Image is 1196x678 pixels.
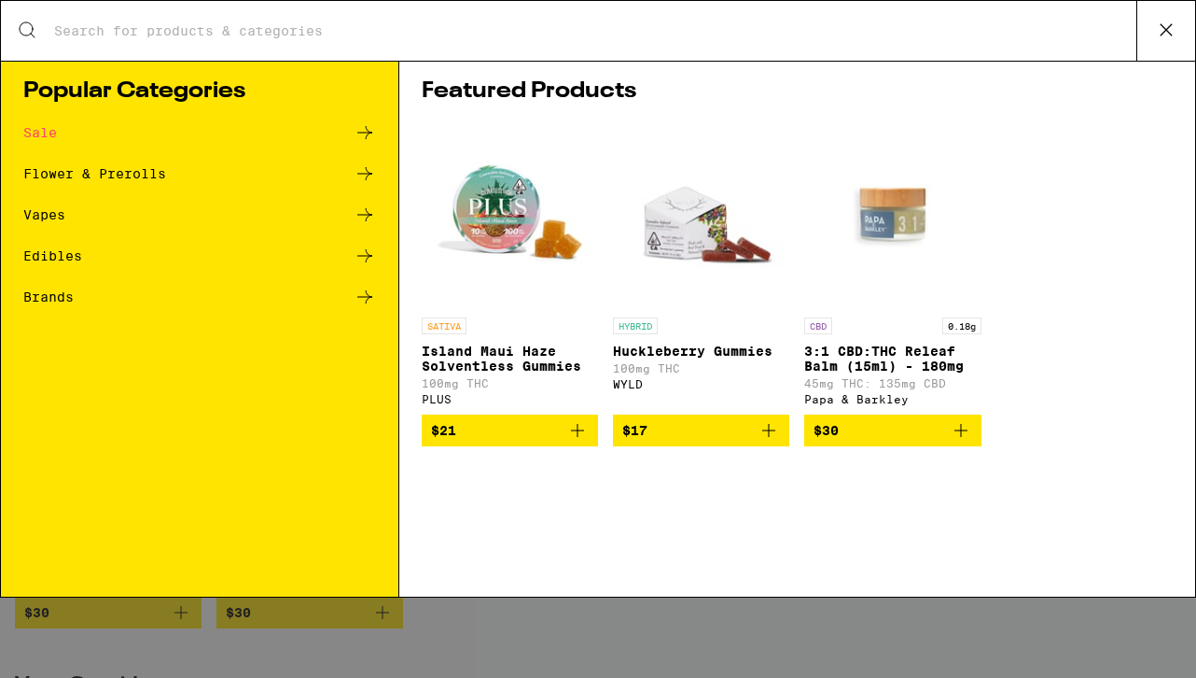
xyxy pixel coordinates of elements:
[613,121,789,308] img: WYLD - Huckleberry Gummies
[804,377,980,389] p: 45mg THC: 135mg CBD
[23,121,376,144] a: Sale
[804,344,980,374] p: 3:1 CBD:THC Releaf Balm (15ml) - 180mg
[613,378,789,390] div: WYLD
[23,126,57,139] div: Sale
[613,121,789,415] a: Open page for Huckleberry Gummies from WYLD
[431,423,456,438] span: $21
[613,344,789,359] p: Huckleberry Gummies
[422,80,1173,103] h1: Featured Products
[804,318,832,334] p: CBD
[814,423,839,438] span: $30
[11,13,134,28] span: Hi. Need any help?
[422,415,598,446] button: Add to bag
[622,423,647,438] span: $17
[804,121,980,308] img: Papa & Barkley - 3:1 CBD:THC Releaf Balm (15ml) - 180mg
[23,286,376,308] a: Brands
[23,249,82,262] div: Edibles
[613,415,789,446] button: Add to bag
[23,290,74,304] div: Brands
[23,167,166,180] div: Flower & Prerolls
[804,415,980,446] button: Add to bag
[23,208,65,221] div: Vapes
[422,377,598,389] p: 100mg THC
[804,121,980,415] a: Open page for 3:1 CBD:THC Releaf Balm (15ml) - 180mg from Papa & Barkley
[422,393,598,405] div: PLUS
[422,318,466,334] p: SATIVA
[53,22,1136,39] input: Search for products & categories
[23,245,376,267] a: Edibles
[23,204,376,226] a: Vapes
[422,344,598,374] p: Island Maui Haze Solventless Gummies
[942,318,981,334] p: 0.18g
[422,121,598,308] img: PLUS - Island Maui Haze Solventless Gummies
[804,393,980,405] div: Papa & Barkley
[613,362,789,374] p: 100mg THC
[23,80,376,103] h1: Popular Categories
[422,121,598,415] a: Open page for Island Maui Haze Solventless Gummies from PLUS
[613,318,658,334] p: HYBRID
[23,162,376,185] a: Flower & Prerolls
